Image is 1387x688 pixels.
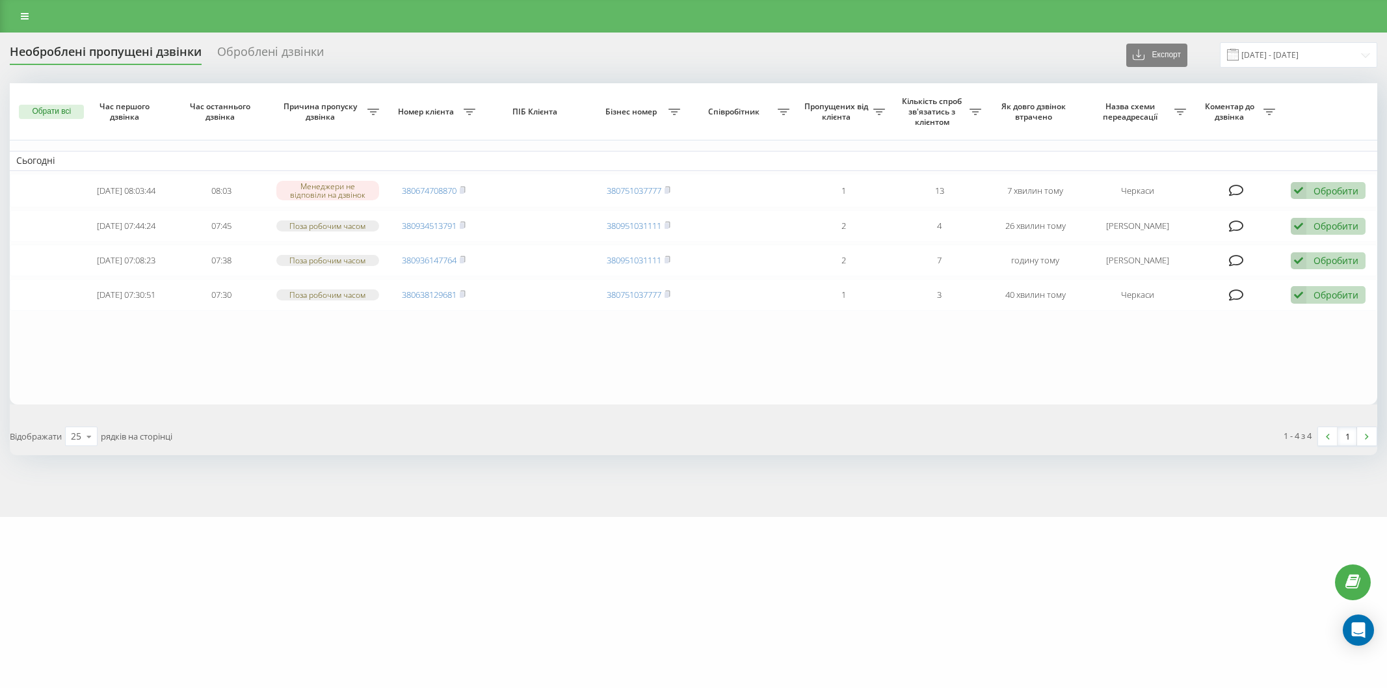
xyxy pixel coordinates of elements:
[276,101,368,122] span: Причина пропуску дзвінка
[892,174,987,208] td: 13
[1314,185,1358,197] div: Обробити
[185,101,259,122] span: Час останнього дзвінка
[402,254,456,266] a: 380936147764
[78,279,174,311] td: [DATE] 07:30:51
[598,107,668,117] span: Бізнес номер
[796,174,892,208] td: 1
[892,245,987,276] td: 7
[1090,101,1174,122] span: Назва схеми переадресації
[101,430,172,442] span: рядків на сторінці
[402,220,456,232] a: 380934513791
[1338,427,1357,445] a: 1
[10,151,1377,170] td: Сьогодні
[10,45,202,65] div: Необроблені пропущені дзвінки
[276,255,379,266] div: Поза робочим часом
[78,210,174,242] td: [DATE] 07:44:24
[796,210,892,242] td: 2
[89,101,163,122] span: Час першого дзвінка
[19,105,84,119] button: Обрати всі
[1083,245,1193,276] td: [PERSON_NAME]
[276,181,379,200] div: Менеджери не відповіли на дзвінок
[1284,429,1312,442] div: 1 - 4 з 4
[988,174,1083,208] td: 7 хвилин тому
[607,254,661,266] a: 380951031111
[988,210,1083,242] td: 26 хвилин тому
[693,107,778,117] span: Співробітник
[71,430,81,443] div: 25
[174,210,269,242] td: 07:45
[892,279,987,311] td: 3
[493,107,579,117] span: ПІБ Клієнта
[607,185,661,196] a: 380751037777
[998,101,1072,122] span: Як довго дзвінок втрачено
[607,289,661,300] a: 380751037777
[174,245,269,276] td: 07:38
[402,289,456,300] a: 380638129681
[10,430,62,442] span: Відображати
[402,185,456,196] a: 380674708870
[1083,174,1193,208] td: Черкаси
[892,210,987,242] td: 4
[174,174,269,208] td: 08:03
[1314,220,1358,232] div: Обробити
[1314,254,1358,267] div: Обробити
[78,174,174,208] td: [DATE] 08:03:44
[1083,210,1193,242] td: [PERSON_NAME]
[174,279,269,311] td: 07:30
[276,220,379,232] div: Поза робочим часом
[802,101,873,122] span: Пропущених від клієнта
[78,245,174,276] td: [DATE] 07:08:23
[796,245,892,276] td: 2
[276,289,379,300] div: Поза робочим часом
[988,245,1083,276] td: годину тому
[1083,279,1193,311] td: Черкаси
[1126,44,1187,67] button: Експорт
[1314,289,1358,301] div: Обробити
[1343,615,1374,646] div: Open Intercom Messenger
[898,96,969,127] span: Кількість спроб зв'язатись з клієнтом
[1199,101,1263,122] span: Коментар до дзвінка
[217,45,324,65] div: Оброблені дзвінки
[392,107,463,117] span: Номер клієнта
[796,279,892,311] td: 1
[607,220,661,232] a: 380951031111
[988,279,1083,311] td: 40 хвилин тому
